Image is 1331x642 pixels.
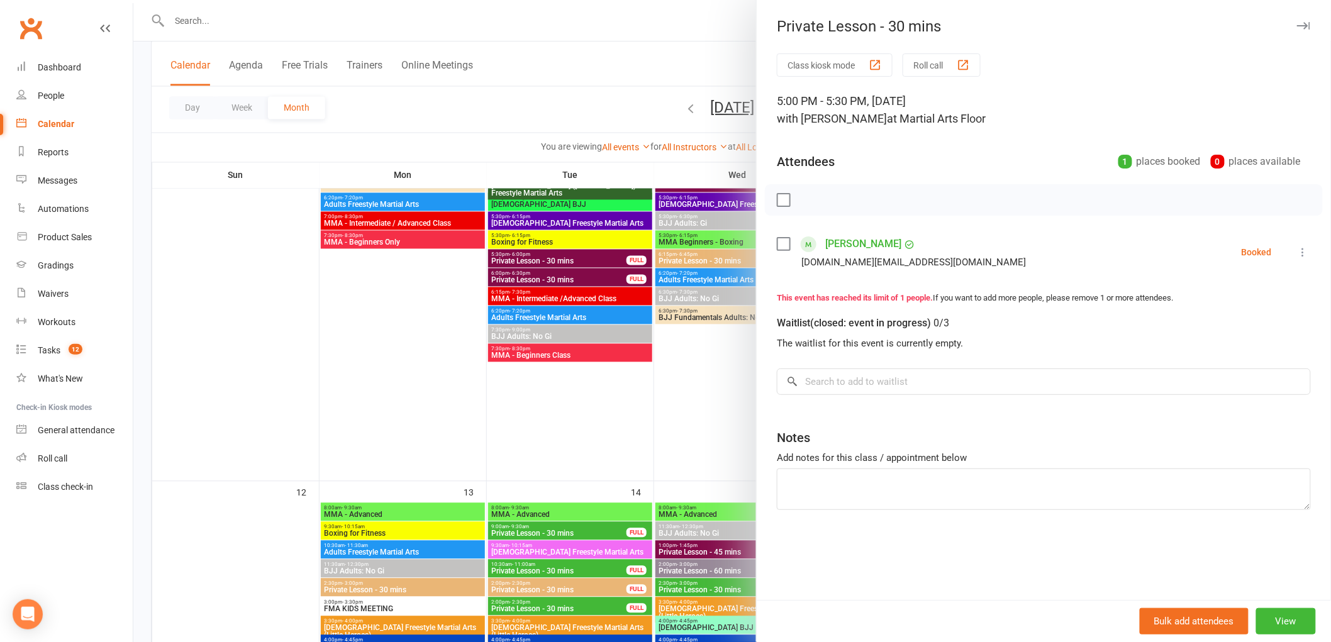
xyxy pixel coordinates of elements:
div: Calendar [38,119,74,129]
a: Roll call [16,445,133,473]
div: General attendance [38,425,114,435]
div: Product Sales [38,232,92,242]
div: [DOMAIN_NAME][EMAIL_ADDRESS][DOMAIN_NAME] [801,254,1026,270]
a: Dashboard [16,53,133,82]
button: Bulk add attendees [1140,608,1249,634]
a: Calendar [16,110,133,138]
a: People [16,82,133,110]
a: Gradings [16,252,133,280]
div: Class check-in [38,482,93,492]
div: Private Lesson - 30 mins [757,18,1331,35]
div: People [38,91,64,101]
div: Booked [1242,248,1272,257]
span: (closed: event in progress) [810,317,931,329]
div: Automations [38,204,89,214]
div: Messages [38,175,77,185]
a: Workouts [16,308,133,336]
div: What's New [38,374,83,384]
div: Gradings [38,260,74,270]
a: Clubworx [15,13,47,44]
div: Roll call [38,453,67,463]
div: Waitlist [777,314,949,332]
div: Dashboard [38,62,81,72]
div: Attendees [777,153,835,170]
div: 1 [1118,155,1132,169]
button: View [1256,608,1316,634]
span: at Martial Arts Floor [887,112,986,125]
span: 12 [69,344,82,355]
div: If you want to add more people, please remove 1 or more attendees. [777,292,1311,305]
div: 0 [1211,155,1225,169]
span: with [PERSON_NAME] [777,112,887,125]
a: Tasks 12 [16,336,133,365]
div: Notes [777,429,810,446]
div: Add notes for this class / appointment below [777,450,1311,465]
div: 0/3 [933,314,949,332]
strong: This event has reached its limit of 1 people. [777,293,933,302]
a: Waivers [16,280,133,308]
div: Waivers [38,289,69,299]
a: [PERSON_NAME] [825,234,901,254]
div: The waitlist for this event is currently empty. [777,336,1311,351]
a: Class kiosk mode [16,473,133,501]
a: Automations [16,195,133,223]
input: Search to add to waitlist [777,368,1311,395]
div: Reports [38,147,69,157]
div: Open Intercom Messenger [13,599,43,629]
a: General attendance kiosk mode [16,416,133,445]
div: 5:00 PM - 5:30 PM, [DATE] [777,92,1311,128]
a: What's New [16,365,133,393]
div: Workouts [38,317,75,327]
div: places available [1211,153,1301,170]
a: Messages [16,167,133,195]
div: places booked [1118,153,1201,170]
a: Reports [16,138,133,167]
button: Class kiosk mode [777,53,893,77]
a: Product Sales [16,223,133,252]
div: Tasks [38,345,60,355]
button: Roll call [903,53,981,77]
